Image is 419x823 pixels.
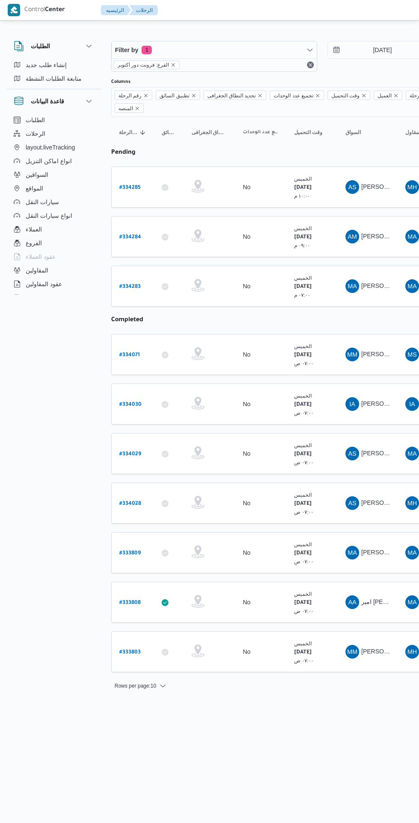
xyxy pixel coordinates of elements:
[294,284,312,290] b: [DATE]
[345,230,359,243] div: Abadalrahamun Msaad Ahmad Muhammad Aljnaini
[207,91,256,100] span: تحديد النطاق الجغرافى
[294,360,314,366] small: ٠٧:٠٠ ص
[407,447,417,460] span: MA
[348,496,356,510] span: AS
[26,211,72,221] span: انواع سيارات النقل
[10,154,97,168] button: انواع اماكن التنزيل
[26,60,67,70] span: إنشاء طلب جديد
[119,597,141,608] a: #333808
[159,91,189,100] span: تطبيق السائق
[294,234,312,240] b: [DATE]
[328,91,370,100] span: وقت التحميل
[294,410,314,416] small: ٠٧:٠٠ ص
[294,608,314,614] small: ٠٧:٠٠ ص
[294,641,312,646] small: الخميس
[119,129,138,136] span: رقم الرحلة; Sorted in descending order
[10,277,97,291] button: عقود المقاولين
[119,234,141,240] b: # 334284
[345,348,359,361] div: Muhammad Mahmood Abadalhadi Abadalihamaid
[294,343,312,349] small: الخميس
[119,501,141,507] b: # 334028
[243,183,251,191] div: No
[26,183,43,193] span: المواقع
[188,126,231,139] button: تحديد النطاق الجغرافى
[10,182,97,195] button: المواقع
[10,264,97,277] button: المقاولين
[26,142,75,152] span: layout.liveTracking
[26,73,82,84] span: متابعة الطلبات النشطة
[291,126,333,139] button: وقت التحميل
[111,681,170,691] button: Rows per page:10
[26,265,48,275] span: المقاولين
[405,279,419,293] div: Muhammad Abadalamunam HIshm Isamaail
[378,91,392,100] span: العميل
[31,96,64,106] h3: قاعدة البيانات
[143,93,148,98] button: Remove رقم الرحلة from selection in this group
[243,233,251,240] div: No
[407,230,417,243] span: MA
[119,231,141,243] a: #334284
[139,129,146,136] svg: Sorted in descending order
[45,7,65,14] b: Center
[405,546,419,559] div: Muhammad Abadalamunam HIshm Isamaail
[393,93,398,98] button: Remove العميل from selection in this group
[119,547,141,559] a: #333809
[361,450,410,457] span: [PERSON_NAME]
[243,648,251,656] div: No
[294,226,312,231] small: الخميس
[243,450,251,457] div: No
[243,499,251,507] div: No
[294,402,312,408] b: [DATE]
[270,91,324,100] span: تجميع عدد الوحدات
[26,170,48,180] span: السواقين
[119,600,141,606] b: # 333808
[115,103,144,113] span: المنصه
[347,348,357,361] span: MM
[294,193,310,199] small: ١٠:٠٠ م
[115,45,138,55] span: Filter by
[119,646,141,658] a: #333803
[405,447,419,460] div: Muhammad Ahmad Muhammad Sulaiam
[361,499,410,506] span: [PERSON_NAME]
[294,542,312,547] small: الخميس
[243,351,251,358] div: No
[294,509,314,515] small: ٠٧:٠٠ ص
[409,397,415,411] span: IA
[26,197,59,207] span: سيارات النقل
[8,4,20,16] img: X8yXhbKr1z7QwAAAABJRU5ErkJggg==
[112,41,317,59] button: Filter by1 active filters
[294,176,312,182] small: الخميس
[111,317,143,324] b: completed
[119,284,141,290] b: # 334283
[10,72,97,85] button: متابعة الطلبات النشطة
[407,496,417,510] span: MH
[361,648,410,655] span: [PERSON_NAME]
[405,397,419,411] div: Isamaail Aqba Ala Said
[345,397,359,411] div: Isamaail Aqba Ala Said
[26,129,45,139] span: الرحلات
[115,91,152,100] span: رقم الرحلة
[294,352,312,358] b: [DATE]
[26,115,45,125] span: الطلبات
[342,126,393,139] button: السواق
[10,223,97,236] button: العملاء
[10,168,97,182] button: السواقين
[294,292,310,298] small: ٠٧:٠٠ م
[118,91,142,100] span: رقم الرحلة
[294,393,312,398] small: الخميس
[142,46,152,54] span: 1 active filters
[243,598,251,606] div: No
[162,129,176,136] span: تطبيق السائق
[119,402,142,408] b: # 334030
[407,645,417,659] span: MH
[294,559,314,564] small: ٠٧:٠٠ ص
[114,61,180,69] span: الفرع: فرونت دور اكتوبر
[348,546,357,559] span: MA
[348,279,357,293] span: MA
[345,447,359,460] div: Abadalrahamun Saaid Abadalrazq Salih
[10,236,97,250] button: الفروع
[204,91,267,100] span: تحديد النطاق الجغرافى
[243,129,279,136] span: تجميع عدد الوحدات
[243,400,251,408] div: No
[14,96,94,106] button: قاعدة البيانات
